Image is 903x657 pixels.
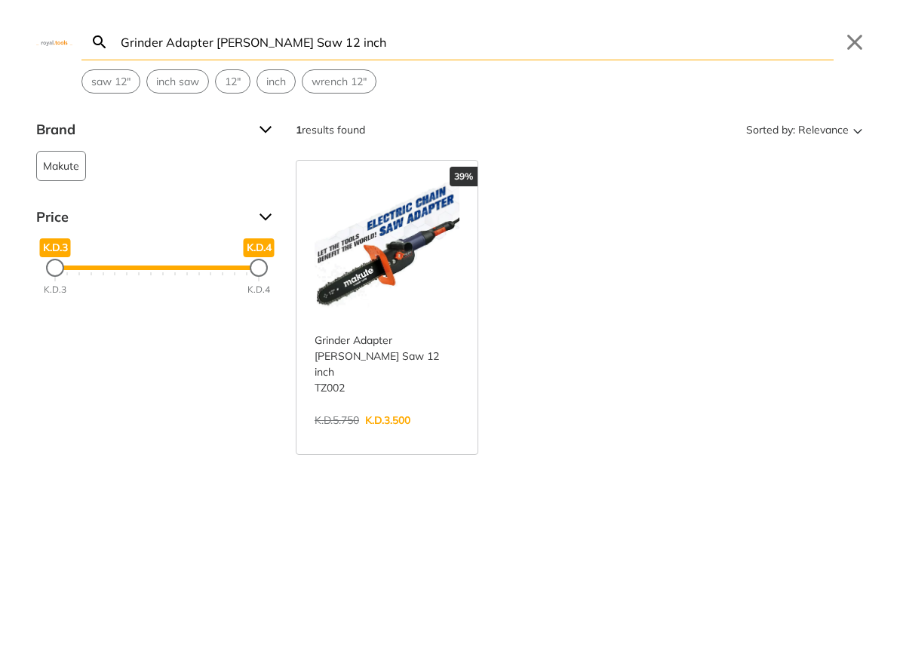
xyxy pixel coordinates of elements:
[843,30,867,54] button: Close
[450,167,478,186] div: 39%
[225,74,241,90] span: 12"
[266,74,286,90] span: inch
[303,70,376,93] button: Select suggestion: wrench 12"
[743,118,867,142] button: Sorted by:Relevance Sort
[36,118,247,142] span: Brand
[247,283,270,296] div: K.D.4
[91,74,131,90] span: saw 12"
[215,69,250,94] div: Suggestion: 12"
[147,70,208,93] button: Select suggestion: inch saw
[146,69,209,94] div: Suggestion: inch saw
[256,69,296,94] div: Suggestion: inch
[302,69,376,94] div: Suggestion: wrench 12"
[81,69,140,94] div: Suggestion: saw 12"
[257,70,295,93] button: Select suggestion: inch
[296,123,302,137] strong: 1
[46,259,64,277] div: Minimum Price
[849,121,867,139] svg: Sort
[82,70,140,93] button: Select suggestion: saw 12"
[91,33,109,51] svg: Search
[250,259,268,277] div: Maximum Price
[312,74,367,90] span: wrench 12"
[36,151,86,181] button: Makute
[156,74,199,90] span: inch saw
[36,205,247,229] span: Price
[36,38,72,45] img: Close
[118,24,834,60] input: Search…
[44,283,66,296] div: K.D.3
[43,152,79,180] span: Makute
[296,118,365,142] div: results found
[798,118,849,142] span: Relevance
[216,70,250,93] button: Select suggestion: 12"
